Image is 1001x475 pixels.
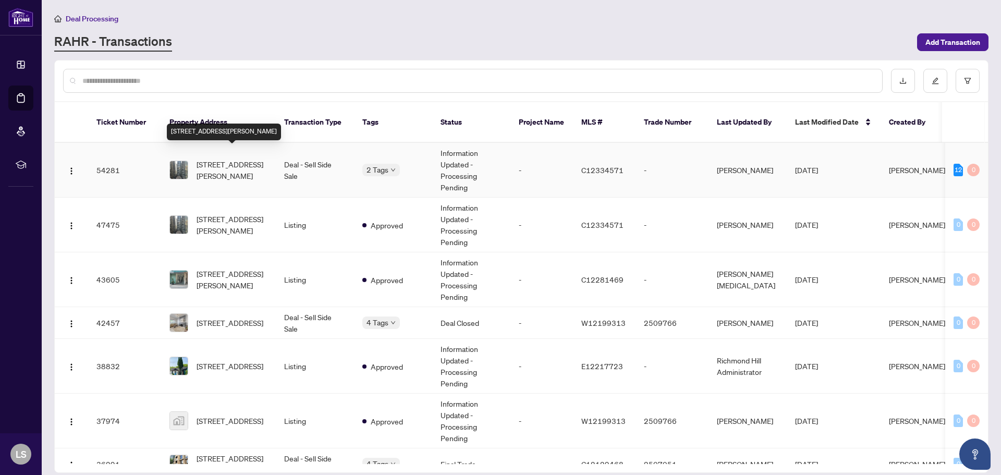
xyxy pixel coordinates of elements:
[170,412,188,430] img: thumbnail-img
[432,198,510,252] td: Information Updated - Processing Pending
[371,220,403,231] span: Approved
[390,461,396,467] span: down
[510,143,573,198] td: -
[795,116,859,128] span: Last Modified Date
[795,318,818,327] span: [DATE]
[581,361,623,371] span: E12217723
[432,339,510,394] td: Information Updated - Processing Pending
[581,318,626,327] span: W12199313
[170,357,188,375] img: thumbnail-img
[170,161,188,179] img: thumbnail-img
[67,418,76,426] img: Logo
[276,143,354,198] td: Deal - Sell Side Sale
[54,15,62,22] span: home
[709,394,787,448] td: [PERSON_NAME]
[636,394,709,448] td: 2509766
[88,102,161,143] th: Ticket Number
[954,218,963,231] div: 0
[954,164,963,176] div: 12
[432,307,510,339] td: Deal Closed
[795,459,818,469] span: [DATE]
[581,416,626,425] span: W12199313
[367,164,388,176] span: 2 Tags
[197,317,263,328] span: [STREET_ADDRESS]
[66,14,118,23] span: Deal Processing
[276,252,354,307] td: Listing
[954,458,963,470] div: 0
[967,273,980,286] div: 0
[510,339,573,394] td: -
[67,363,76,371] img: Logo
[371,416,403,427] span: Approved
[889,361,945,371] span: [PERSON_NAME]
[636,307,709,339] td: 2509766
[709,252,787,307] td: [PERSON_NAME][MEDICAL_DATA]
[709,307,787,339] td: [PERSON_NAME]
[510,307,573,339] td: -
[954,316,963,329] div: 0
[67,167,76,175] img: Logo
[709,339,787,394] td: Richmond Hill Administrator
[581,220,624,229] span: C12334571
[63,162,80,178] button: Logo
[954,273,963,286] div: 0
[889,220,945,229] span: [PERSON_NAME]
[636,143,709,198] td: -
[63,271,80,288] button: Logo
[967,316,980,329] div: 0
[889,459,945,469] span: [PERSON_NAME]
[967,164,980,176] div: 0
[67,222,76,230] img: Logo
[276,102,354,143] th: Transaction Type
[889,165,945,175] span: [PERSON_NAME]
[354,102,432,143] th: Tags
[432,102,510,143] th: Status
[795,165,818,175] span: [DATE]
[636,252,709,307] td: -
[197,159,267,181] span: [STREET_ADDRESS][PERSON_NAME]
[170,271,188,288] img: thumbnail-img
[510,198,573,252] td: -
[88,143,161,198] td: 54281
[63,412,80,429] button: Logo
[891,69,915,93] button: download
[88,252,161,307] td: 43605
[276,394,354,448] td: Listing
[197,213,267,236] span: [STREET_ADDRESS][PERSON_NAME]
[276,339,354,394] td: Listing
[170,216,188,234] img: thumbnail-img
[709,198,787,252] td: [PERSON_NAME]
[167,124,281,140] div: [STREET_ADDRESS][PERSON_NAME]
[371,274,403,286] span: Approved
[917,33,988,51] button: Add Transaction
[510,252,573,307] td: -
[964,77,971,84] span: filter
[63,358,80,374] button: Logo
[959,439,991,470] button: Open asap
[709,102,787,143] th: Last Updated By
[432,252,510,307] td: Information Updated - Processing Pending
[581,459,624,469] span: C12129468
[636,198,709,252] td: -
[67,461,76,469] img: Logo
[63,456,80,472] button: Logo
[925,34,980,51] span: Add Transaction
[795,416,818,425] span: [DATE]
[88,198,161,252] td: 47475
[67,320,76,328] img: Logo
[889,318,945,327] span: [PERSON_NAME]
[170,455,188,473] img: thumbnail-img
[63,314,80,331] button: Logo
[967,360,980,372] div: 0
[581,275,624,284] span: C12281469
[367,316,388,328] span: 4 Tags
[276,307,354,339] td: Deal - Sell Side Sale
[16,447,27,461] span: LS
[88,394,161,448] td: 37974
[197,360,263,372] span: [STREET_ADDRESS]
[510,102,573,143] th: Project Name
[954,415,963,427] div: 0
[795,220,818,229] span: [DATE]
[88,307,161,339] td: 42457
[795,275,818,284] span: [DATE]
